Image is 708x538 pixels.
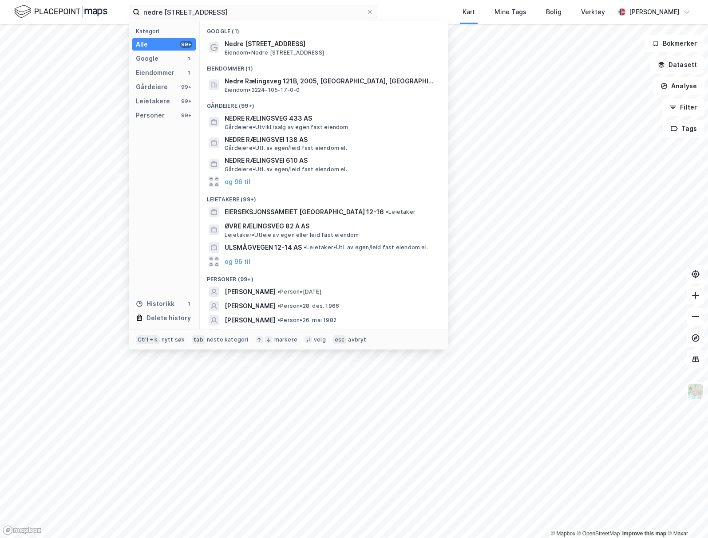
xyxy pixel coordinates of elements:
[180,83,192,90] div: 99+
[136,28,196,35] div: Kategori
[225,39,438,49] span: Nedre [STREET_ADDRESS]
[136,67,174,78] div: Eiendommer
[180,41,192,48] div: 99+
[200,95,448,111] div: Gårdeiere (99+)
[146,313,191,323] div: Delete history
[629,7,680,17] div: [PERSON_NAME]
[225,242,302,253] span: ULSMÅGVEGEN 12-14 AS
[200,189,448,205] div: Leietakere (99+)
[663,120,704,137] button: Tags
[274,336,297,343] div: markere
[225,287,276,297] span: [PERSON_NAME]
[140,5,366,19] input: Søk på adresse, matrikkel, gårdeiere, leietakere eller personer
[225,301,276,311] span: [PERSON_NAME]
[577,530,620,537] a: OpenStreetMap
[185,300,192,307] div: 1
[200,58,448,74] div: Eiendommer (1)
[225,207,384,217] span: EIERSEKSJONSSAMEIET [GEOGRAPHIC_DATA] 12-16
[386,208,415,216] span: Leietaker
[622,530,666,537] a: Improve this map
[664,495,708,538] iframe: Chat Widget
[277,302,339,310] span: Person • 28. des. 1966
[333,335,347,344] div: esc
[225,232,359,239] span: Leietaker • Utleie av egen eller leid fast eiendom
[277,288,280,295] span: •
[650,56,704,74] button: Datasett
[180,112,192,119] div: 99+
[304,244,306,251] span: •
[162,336,185,343] div: nytt søk
[225,49,324,56] span: Eiendom • Nedre [STREET_ADDRESS]
[192,335,205,344] div: tab
[136,110,165,121] div: Personer
[386,208,388,215] span: •
[551,530,575,537] a: Mapbox
[136,298,174,309] div: Historikk
[546,7,562,17] div: Bolig
[225,256,250,267] button: og 96 til
[136,96,170,106] div: Leietakere
[136,39,148,50] div: Alle
[14,4,107,20] img: logo.f888ab2527a4732fd821a326f86c7f29.svg
[645,35,704,52] button: Bokmerker
[581,7,605,17] div: Verktøy
[314,336,326,343] div: velg
[136,82,168,92] div: Gårdeiere
[277,288,321,295] span: Person • [DATE]
[207,336,249,343] div: neste kategori
[225,145,347,152] span: Gårdeiere • Utl. av egen/leid fast eiendom el.
[185,69,192,76] div: 1
[225,86,300,94] span: Eiendom • 3224-105-17-0-0
[277,317,280,323] span: •
[225,113,438,124] span: NEDRE RÆLINGSVEG 433 AS
[225,166,347,173] span: Gårdeiere • Utl. av egen/leid fast eiendom el.
[653,77,704,95] button: Analyse
[687,383,704,400] img: Z
[304,244,428,251] span: Leietaker • Utl. av egen/leid fast eiendom el.
[180,98,192,105] div: 99+
[225,221,438,232] span: ØVRE RÆLINGSVEG 82 A AS
[277,317,336,324] span: Person • 26. mai 1982
[225,315,276,326] span: [PERSON_NAME]
[136,335,160,344] div: Ctrl + k
[225,177,250,187] button: og 96 til
[494,7,526,17] div: Mine Tags
[225,134,438,145] span: NEDRE RÆLINGSVEI 138 AS
[225,76,438,86] span: Nedre Rælingsveg 121B, 2005, [GEOGRAPHIC_DATA], [GEOGRAPHIC_DATA]
[185,55,192,62] div: 1
[200,269,448,285] div: Personer (99+)
[463,7,475,17] div: Kart
[225,155,438,166] span: NEDRE RÆLINGSVEI 610 AS
[277,302,280,309] span: •
[348,336,366,343] div: avbryt
[3,525,42,535] a: Mapbox homepage
[200,21,448,37] div: Google (1)
[662,98,704,116] button: Filter
[136,53,158,64] div: Google
[225,124,348,131] span: Gårdeiere • Utvikl./salg av egen fast eiendom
